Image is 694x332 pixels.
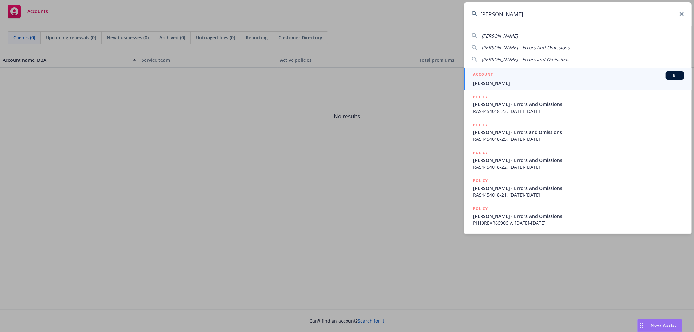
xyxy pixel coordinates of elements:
span: [PERSON_NAME] - Errors And Omissions [473,101,684,108]
span: BI [668,73,681,78]
a: ACCOUNTBI[PERSON_NAME] [464,68,692,90]
a: POLICY[PERSON_NAME] - Errors And OmissionsRAS4454018-23, [DATE]-[DATE] [464,90,692,118]
span: RAS4454018-25, [DATE]-[DATE] [473,136,684,142]
span: RAS4454018-21, [DATE]-[DATE] [473,192,684,198]
h5: POLICY [473,150,488,156]
input: Search... [464,2,692,26]
a: POLICY[PERSON_NAME] - Errors And OmissionsRAS4454018-21, [DATE]-[DATE] [464,174,692,202]
a: POLICY[PERSON_NAME] - Errors And OmissionsRAS4454018-22, [DATE]-[DATE] [464,146,692,174]
span: RAS4454018-22, [DATE]-[DATE] [473,164,684,170]
h5: POLICY [473,122,488,128]
span: PH19REXR66906IV, [DATE]-[DATE] [473,219,684,226]
a: POLICY[PERSON_NAME] - Errors And OmissionsPH19REXR66906IV, [DATE]-[DATE] [464,202,692,230]
span: [PERSON_NAME] [473,80,684,86]
div: Drag to move [638,319,646,332]
span: [PERSON_NAME] - Errors And Omissions [482,45,570,51]
span: [PERSON_NAME] - Errors And Omissions [473,157,684,164]
span: [PERSON_NAME] - Errors and Omissions [473,129,684,136]
span: RAS4454018-23, [DATE]-[DATE] [473,108,684,114]
span: Nova Assist [651,323,677,328]
button: Nova Assist [637,319,682,332]
a: POLICY[PERSON_NAME] - Errors and OmissionsRAS4454018-25, [DATE]-[DATE] [464,118,692,146]
h5: POLICY [473,178,488,184]
h5: ACCOUNT [473,71,493,79]
h5: POLICY [473,94,488,100]
h5: POLICY [473,206,488,212]
span: [PERSON_NAME] [482,33,518,39]
span: [PERSON_NAME] - Errors and Omissions [482,56,569,62]
span: [PERSON_NAME] - Errors And Omissions [473,213,684,219]
span: [PERSON_NAME] - Errors And Omissions [473,185,684,192]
